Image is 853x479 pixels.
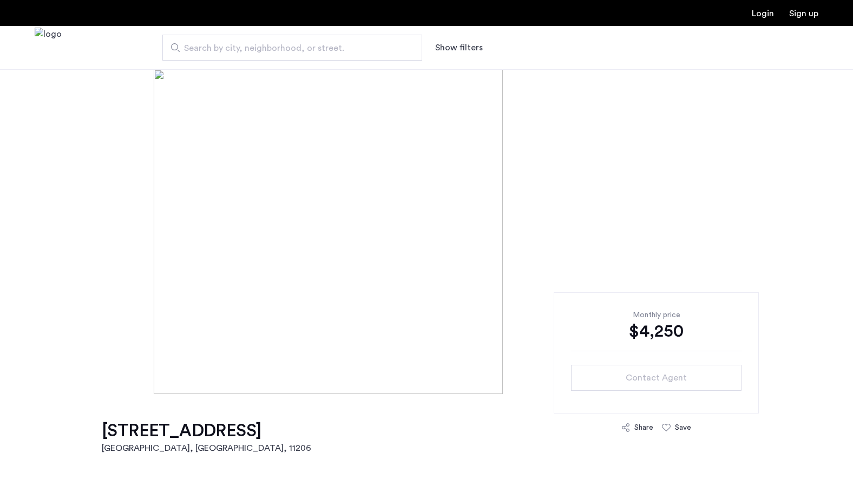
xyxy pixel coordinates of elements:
a: Registration [789,9,818,18]
span: Search by city, neighborhood, or street. [184,42,392,55]
button: button [571,365,742,391]
a: Cazamio Logo [35,28,62,68]
div: Save [675,422,691,433]
div: $4,250 [571,320,742,342]
button: Show or hide filters [435,41,483,54]
div: Monthly price [571,310,742,320]
h2: [GEOGRAPHIC_DATA], [GEOGRAPHIC_DATA] , 11206 [102,442,311,455]
a: Login [752,9,774,18]
input: Apartment Search [162,35,422,61]
img: [object%20Object] [154,69,700,394]
a: [STREET_ADDRESS][GEOGRAPHIC_DATA], [GEOGRAPHIC_DATA], 11206 [102,420,311,455]
span: Contact Agent [626,371,687,384]
div: Share [634,422,653,433]
h1: [STREET_ADDRESS] [102,420,311,442]
img: logo [35,28,62,68]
